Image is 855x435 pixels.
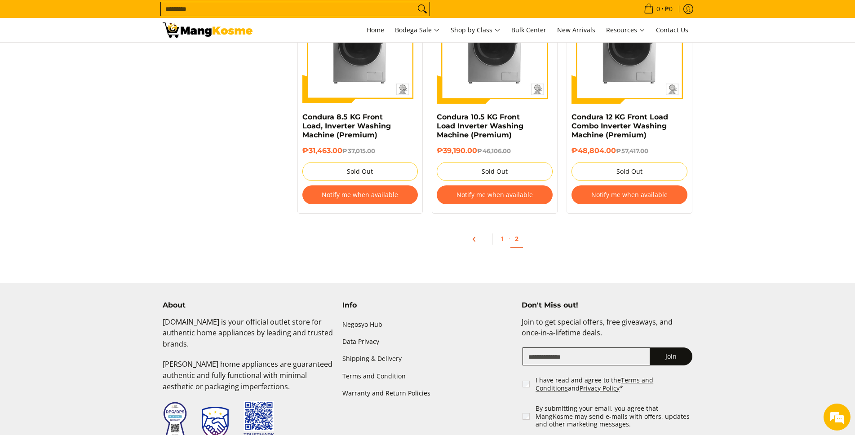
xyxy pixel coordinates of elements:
[522,301,692,310] h4: Don't Miss out!
[507,18,551,42] a: Bulk Center
[342,385,513,402] a: Warranty and Return Policies
[446,18,505,42] a: Shop by Class
[342,301,513,310] h4: Info
[302,162,418,181] button: Sold Out
[451,25,501,36] span: Shop by Class
[557,26,595,34] span: New Arrivals
[437,162,553,181] button: Sold Out
[580,384,620,392] a: Privacy Policy
[656,26,688,34] span: Contact Us
[437,185,553,204] button: Notify me when available
[664,6,674,12] span: ₱0
[342,316,513,334] a: Negosyo Hub
[496,230,509,247] a: 1
[571,185,687,204] button: Notify me when available
[616,147,648,154] del: ₱57,417.00
[4,245,171,277] textarea: Type your message and hit 'Enter'
[367,26,384,34] span: Home
[342,147,375,154] del: ₱37,015.00
[571,162,687,181] button: Sold Out
[302,146,418,155] h6: ₱31,463.00
[536,376,653,392] a: Terms and Conditions
[342,334,513,351] a: Data Privacy
[606,25,645,36] span: Resources
[47,50,151,62] div: Chat with us now
[511,26,546,34] span: Bulk Center
[536,376,693,392] label: I have read and agree to the and *
[571,113,668,139] a: Condura 12 KG Front Load Combo Inverter Washing Machine (Premium)
[641,4,675,14] span: •
[437,146,553,155] h6: ₱39,190.00
[163,301,333,310] h4: About
[342,351,513,368] a: Shipping & Delivery
[163,316,333,359] p: [DOMAIN_NAME] is your official outlet store for authentic home appliances by leading and trusted ...
[415,2,430,16] button: Search
[302,185,418,204] button: Notify me when available
[163,359,333,401] p: [PERSON_NAME] home appliances are guaranteed authentic and fully functional with minimal aestheti...
[52,113,124,204] span: We're online!
[261,18,693,42] nav: Main Menu
[390,18,444,42] a: Bodega Sale
[147,4,169,26] div: Minimize live chat window
[655,6,661,12] span: 0
[293,227,697,256] ul: Pagination
[571,146,687,155] h6: ₱48,804.00
[553,18,600,42] a: New Arrivals
[510,230,523,248] a: 2
[650,347,692,365] button: Join
[602,18,650,42] a: Resources
[437,113,523,139] a: Condura 10.5 KG Front Load Inverter Washing Machine (Premium)
[395,25,440,36] span: Bodega Sale
[651,18,693,42] a: Contact Us
[536,404,693,428] label: By submitting your email, you agree that MangKosme may send e-mails with offers, updates and othe...
[163,22,253,38] img: Washing Machines l Mang Kosme: Home Appliances Warehouse Sale Partner | Page 2
[509,234,510,243] span: ·
[362,18,389,42] a: Home
[522,316,692,348] p: Join to get special offers, free giveaways, and once-in-a-lifetime deals.
[342,368,513,385] a: Terms and Condition
[477,147,511,154] del: ₱46,106.00
[302,113,391,139] a: Condura 8.5 KG Front Load, Inverter Washing Machine (Premium)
